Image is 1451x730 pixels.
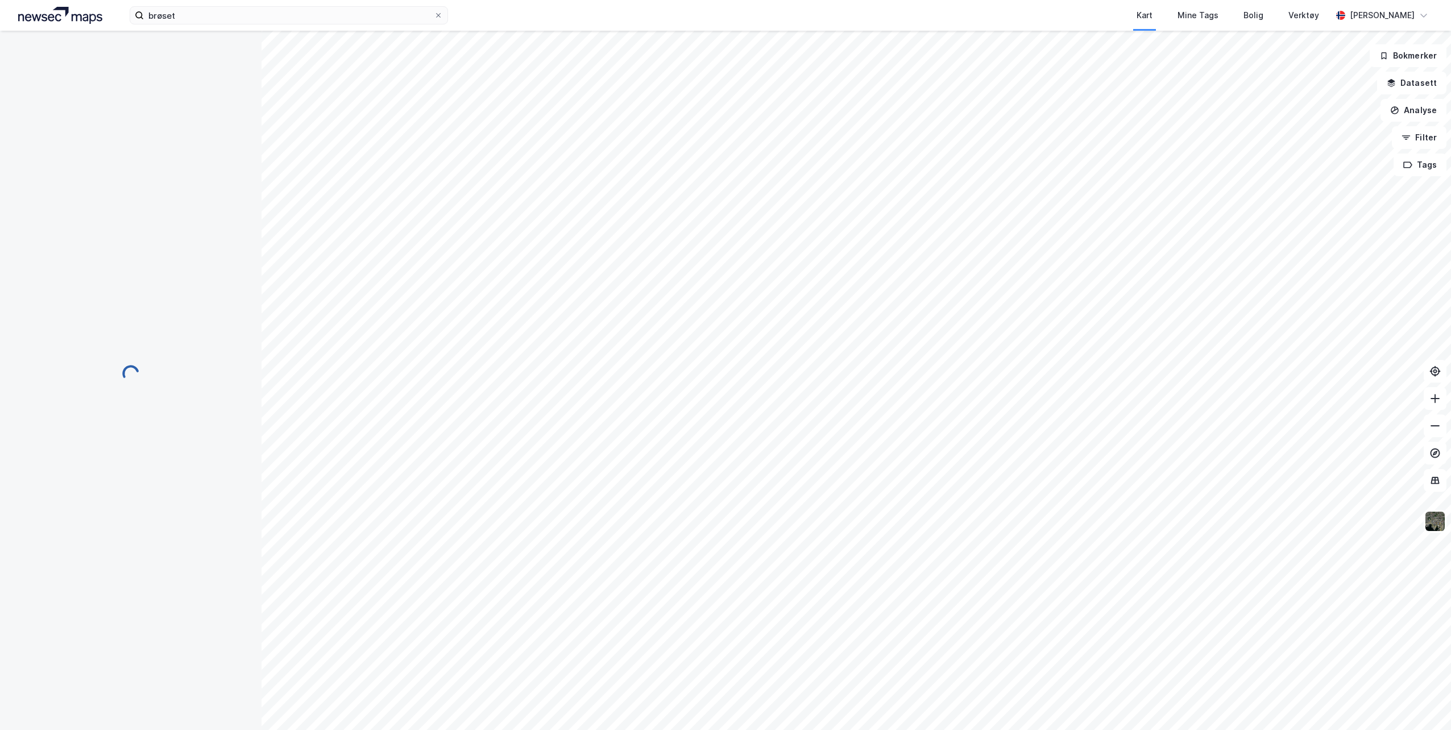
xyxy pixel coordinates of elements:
[1178,9,1218,22] div: Mine Tags
[1394,154,1446,176] button: Tags
[122,364,140,383] img: spinner.a6d8c91a73a9ac5275cf975e30b51cfb.svg
[1380,99,1446,122] button: Analyse
[1392,126,1446,149] button: Filter
[18,7,102,24] img: logo.a4113a55bc3d86da70a041830d287a7e.svg
[1377,72,1446,94] button: Datasett
[1243,9,1263,22] div: Bolig
[1288,9,1319,22] div: Verktøy
[1350,9,1415,22] div: [PERSON_NAME]
[1394,675,1451,730] iframe: Chat Widget
[1424,511,1446,532] img: 9k=
[1137,9,1152,22] div: Kart
[144,7,434,24] input: Søk på adresse, matrikkel, gårdeiere, leietakere eller personer
[1370,44,1446,67] button: Bokmerker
